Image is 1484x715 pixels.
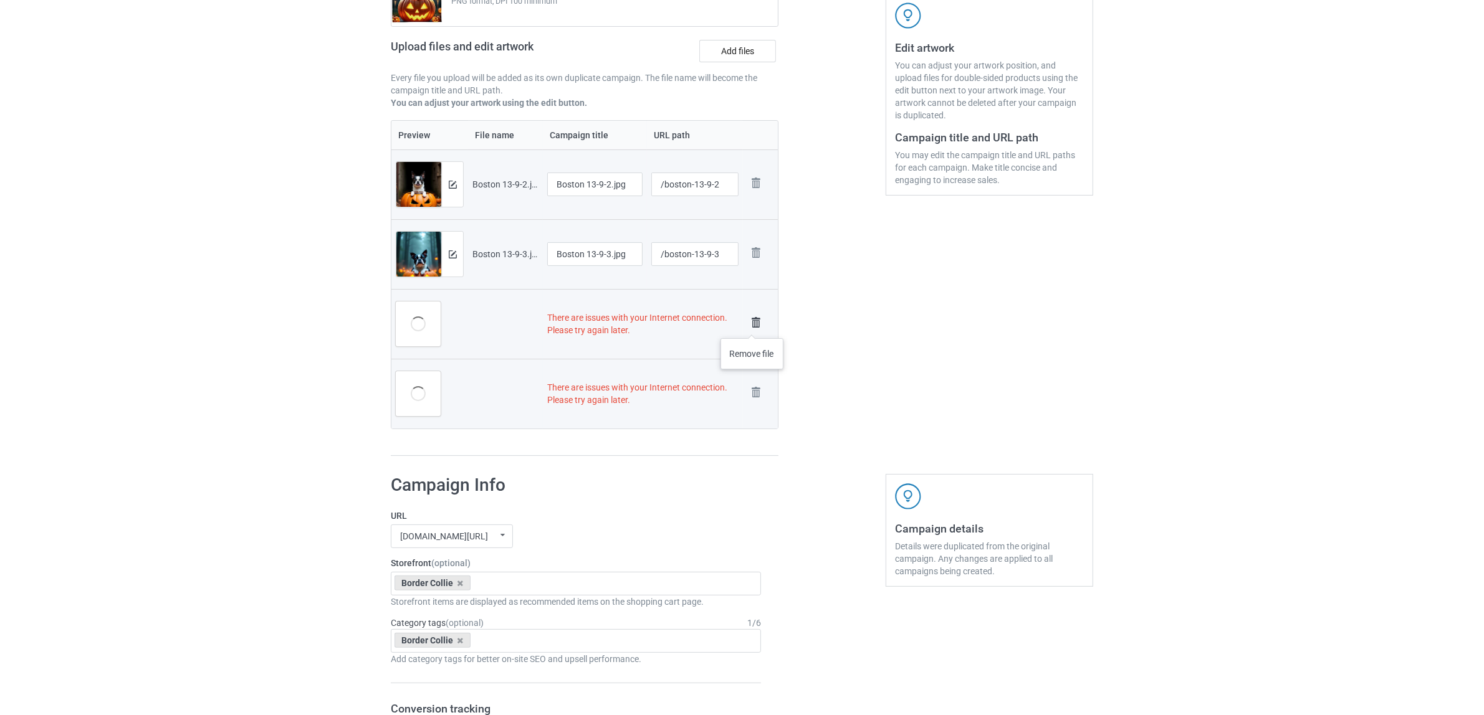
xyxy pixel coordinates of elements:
[395,575,471,590] div: Border Collie
[543,359,743,429] td: There are issues with your Internet connection. Please try again later.
[396,162,441,221] img: original.jpg
[747,384,765,401] img: svg+xml;base64,PD94bWwgdmVyc2lvbj0iMS4wIiBlbmNvZGluZz0iVVRGLTgiPz4KPHN2ZyB3aWR0aD0iMjhweCIgaGVpZ2...
[543,121,647,149] th: Campaign title
[396,232,441,291] img: original.jpg
[895,483,921,509] img: svg+xml;base64,PD94bWwgdmVyc2lvbj0iMS4wIiBlbmNvZGluZz0iVVRGLTgiPz4KPHN2ZyB3aWR0aD0iNDJweCIgaGVpZ2...
[391,72,778,97] p: Every file you upload will be added as its own duplicate campaign. The file name will become the ...
[895,521,1084,536] h3: Campaign details
[400,532,488,541] div: [DOMAIN_NAME][URL]
[391,98,587,108] b: You can adjust your artwork using the edit button.
[391,40,623,63] h2: Upload files and edit artwork
[391,557,761,569] label: Storefront
[895,540,1084,577] div: Details were duplicated from the original campaign. Any changes are applied to all campaigns bein...
[391,653,761,665] div: Add category tags for better on-site SEO and upsell performance.
[895,40,1084,55] h3: Edit artwork
[468,121,543,149] th: File name
[747,617,761,629] div: 1 / 6
[747,174,765,192] img: svg+xml;base64,PD94bWwgdmVyc2lvbj0iMS4wIiBlbmNvZGluZz0iVVRGLTgiPz4KPHN2ZyB3aWR0aD0iMjhweCIgaGVpZ2...
[747,314,765,331] img: svg+xml;base64,PD94bWwgdmVyc2lvbj0iMS4wIiBlbmNvZGluZz0iVVRGLTgiPz4KPHN2ZyB3aWR0aD0iMjhweCIgaGVpZ2...
[699,40,776,62] label: Add files
[747,244,765,262] img: svg+xml;base64,PD94bWwgdmVyc2lvbj0iMS4wIiBlbmNvZGluZz0iVVRGLTgiPz4KPHN2ZyB3aWR0aD0iMjhweCIgaGVpZ2...
[446,618,484,628] span: (optional)
[391,474,761,496] h1: Campaign Info
[543,289,743,359] td: There are issues with your Internet connection. Please try again later.
[449,181,457,189] img: svg+xml;base64,PD94bWwgdmVyc2lvbj0iMS4wIiBlbmNvZGluZz0iVVRGLTgiPz4KPHN2ZyB3aWR0aD0iMTRweCIgaGVpZ2...
[391,121,468,149] th: Preview
[895,130,1084,144] h3: Campaign title and URL path
[472,248,539,260] div: Boston 13-9-3.jpg
[391,595,761,608] div: Storefront items are displayed as recommended items on the shopping cart page.
[449,250,457,258] img: svg+xml;base64,PD94bWwgdmVyc2lvbj0iMS4wIiBlbmNvZGluZz0iVVRGLTgiPz4KPHN2ZyB3aWR0aD0iMTRweCIgaGVpZ2...
[647,121,742,149] th: URL path
[391,509,761,522] label: URL
[431,558,471,568] span: (optional)
[391,617,484,629] label: Category tags
[720,338,783,369] div: Remove file
[895,149,1084,186] div: You may edit the campaign title and URL paths for each campaign. Make title concise and engaging ...
[895,2,921,29] img: svg+xml;base64,PD94bWwgdmVyc2lvbj0iMS4wIiBlbmNvZGluZz0iVVRGLTgiPz4KPHN2ZyB3aWR0aD0iNDJweCIgaGVpZ2...
[895,59,1084,121] div: You can adjust your artwork position, and upload files for double-sided products using the edit b...
[472,178,539,191] div: Boston 13-9-2.jpg
[395,633,471,648] div: Border Collie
